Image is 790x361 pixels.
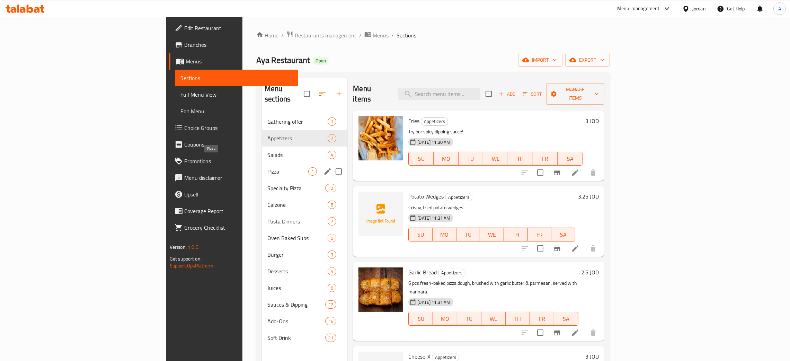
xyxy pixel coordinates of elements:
[267,334,325,342] span: Soft Drink
[571,244,579,253] a: Edit menu item
[536,154,555,164] span: FR
[353,83,390,104] h2: Menu items
[358,192,403,236] img: Potato Wedges
[267,267,328,275] div: Desserts
[325,300,336,309] div: items
[184,24,293,32] span: Edit Restaurant
[483,152,508,166] button: WE
[325,317,336,325] div: items
[331,86,347,102] button: Add section
[262,213,347,230] div: Pasta Dinners7
[459,230,478,240] span: TU
[585,164,602,181] button: delete
[506,312,530,326] button: TH
[554,230,572,240] span: SA
[262,296,347,313] div: Sauces & Dipping12
[554,312,578,326] button: SA
[558,152,583,166] button: SA
[507,230,525,240] span: TH
[456,228,480,241] button: TU
[328,284,336,292] div: items
[518,54,562,67] button: import
[415,215,453,221] span: [DATE] 11:31 AM
[408,191,444,202] span: Potato Wedges
[778,5,781,12] span: A
[175,103,298,120] a: Edit Menu
[560,154,580,164] span: SA
[308,167,317,176] div: items
[267,201,328,209] span: Calzone
[533,325,548,340] span: Select to update
[326,185,336,192] span: 12
[438,269,465,277] span: Appetizers
[267,117,328,126] span: Gathering offer
[328,268,336,275] span: 4
[326,335,336,341] span: 11
[408,279,578,296] p: 6 pcs fresh-baked pizza dough, brushed with garlic butter & parmesan, served with marinara
[498,90,516,98] span: Add
[408,116,419,126] span: Fries
[326,301,336,308] span: 12
[391,31,394,39] li: /
[496,89,518,99] span: Add item
[184,223,293,232] span: Grocery Checklist
[530,312,554,326] button: FR
[169,20,298,36] a: Edit Restaurant
[313,58,329,64] span: Open
[533,314,551,324] span: FR
[531,230,549,240] span: FR
[328,117,336,126] div: items
[184,157,293,165] span: Promotions
[434,152,459,166] button: MO
[328,234,336,242] div: items
[328,235,336,241] span: 5
[617,5,660,13] div: Menu-management
[585,240,602,257] button: delete
[169,186,298,203] a: Upsell
[523,90,542,98] span: Sort
[411,314,430,324] span: SU
[170,254,202,263] span: Get support on:
[295,31,356,39] span: Restaurants management
[262,246,347,263] div: Burger3
[328,134,336,142] div: items
[256,31,610,40] nav: breadcrumb
[262,111,347,349] nav: Menu sections
[551,228,575,241] button: SA
[421,117,448,125] span: Appetizers
[408,152,434,166] button: SU
[328,202,336,208] span: 5
[267,184,325,192] span: Specialty Pizza
[169,53,298,70] a: Menus
[169,36,298,53] a: Branches
[565,54,610,67] button: export
[408,203,575,212] p: Crispy, fried potato wedges.
[459,152,483,166] button: TU
[460,314,479,324] span: TU
[533,241,548,256] span: Select to update
[585,324,602,341] button: delete
[328,250,336,259] div: items
[180,107,293,115] span: Edit Menu
[322,166,333,177] button: edit
[328,135,336,142] span: 7
[314,86,331,102] span: Sort sections
[436,154,456,164] span: MO
[585,116,599,126] h6: 3 JOD
[184,190,293,199] span: Upsell
[267,134,328,142] span: Appetizers
[328,217,336,226] div: items
[309,168,317,175] span: 1
[169,203,298,219] a: Coverage Report
[267,217,328,226] span: Pasta Dinners
[508,314,527,324] span: TH
[262,329,347,346] div: Soft Drink11
[524,56,557,64] span: import
[571,328,579,337] a: Edit menu item
[170,243,187,252] span: Version:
